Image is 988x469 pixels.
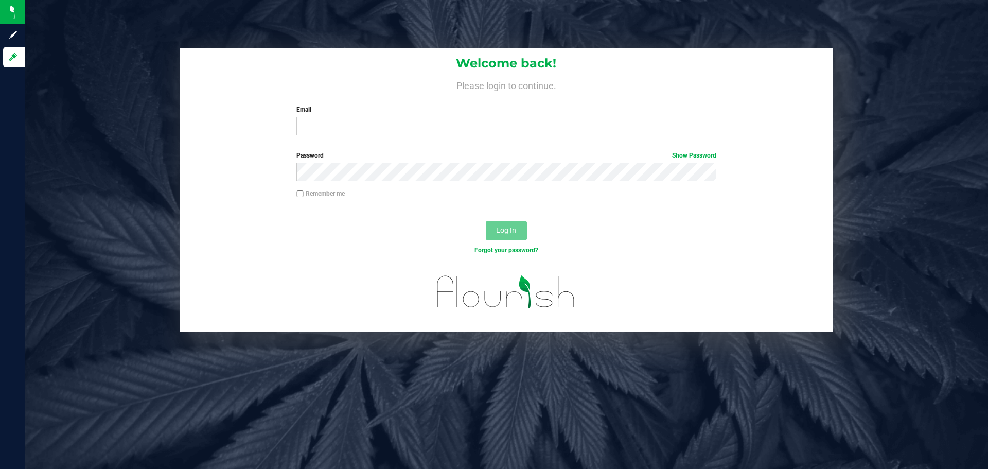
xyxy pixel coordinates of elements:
[672,152,716,159] a: Show Password
[296,190,304,198] input: Remember me
[296,105,716,114] label: Email
[296,189,345,198] label: Remember me
[425,266,588,318] img: flourish_logo.svg
[496,226,516,234] span: Log In
[8,30,18,40] inline-svg: Sign up
[474,247,538,254] a: Forgot your password?
[180,57,833,70] h1: Welcome back!
[486,221,527,240] button: Log In
[180,78,833,91] h4: Please login to continue.
[8,52,18,62] inline-svg: Log in
[296,152,324,159] span: Password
